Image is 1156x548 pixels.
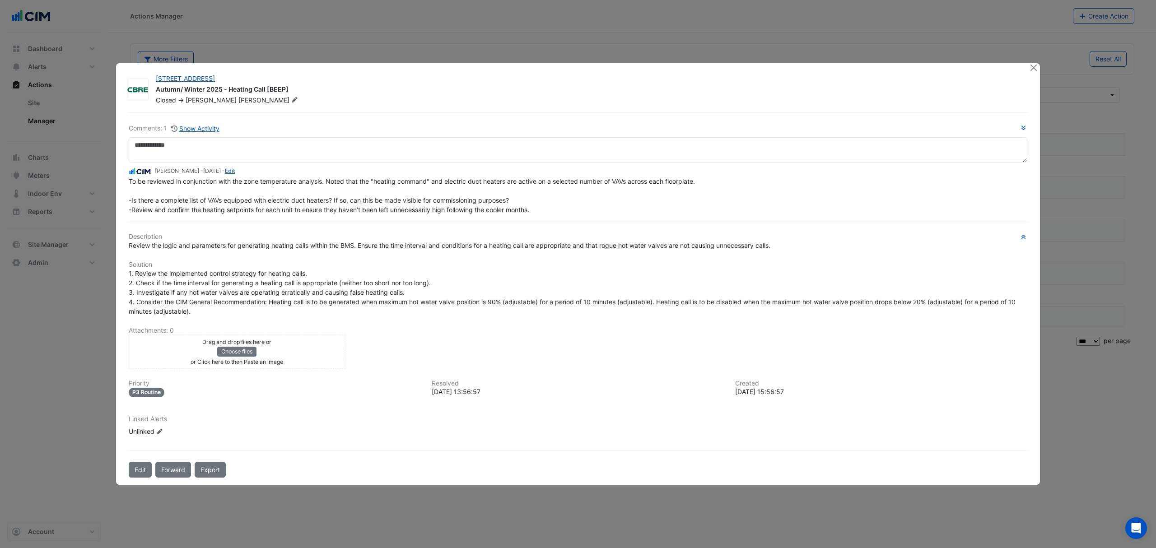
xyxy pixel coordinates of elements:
button: Choose files [217,347,256,357]
h6: Description [129,233,1027,241]
fa-icon: Edit Linked Alerts [156,428,163,435]
h6: Attachments: 0 [129,327,1027,334]
button: Forward [155,462,191,478]
div: P3 Routine [129,388,164,397]
small: Drag and drop files here or [202,339,271,345]
span: [PERSON_NAME] [186,96,237,104]
span: [PERSON_NAME] [238,96,300,105]
div: [DATE] 13:56:57 [432,387,724,396]
span: To be reviewed in conjunction with the zone temperature analysis. Noted that the "heating command... [129,177,695,214]
h6: Priority [129,380,421,387]
img: CIM [129,167,151,176]
div: Open Intercom Messenger [1125,517,1147,539]
span: Closed [156,96,176,104]
button: Close [1029,63,1038,73]
button: Show Activity [171,123,220,134]
div: Autumn/ Winter 2025 - Heating Call [BEEP] [156,85,1018,96]
a: Export [195,462,226,478]
img: CBRE [127,85,148,94]
h6: Linked Alerts [129,415,1027,423]
a: Edit [225,167,235,174]
span: 1. Review the implemented control strategy for heating calls. 2. Check if the time interval for g... [129,269,1017,315]
h6: Created [735,380,1027,387]
div: [DATE] 15:56:57 [735,387,1027,396]
span: -> [178,96,184,104]
small: [PERSON_NAME] - - [155,167,235,175]
small: or Click here to then Paste an image [191,358,283,365]
div: Unlinked [129,427,237,436]
h6: Solution [129,261,1027,269]
div: Comments: 1 [129,123,220,134]
h6: Resolved [432,380,724,387]
button: Edit [129,462,152,478]
a: [STREET_ADDRESS] [156,74,215,82]
span: Review the logic and parameters for generating heating calls within the BMS. Ensure the time inte... [129,241,770,249]
span: 2025-06-04 16:23:57 [203,167,221,174]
